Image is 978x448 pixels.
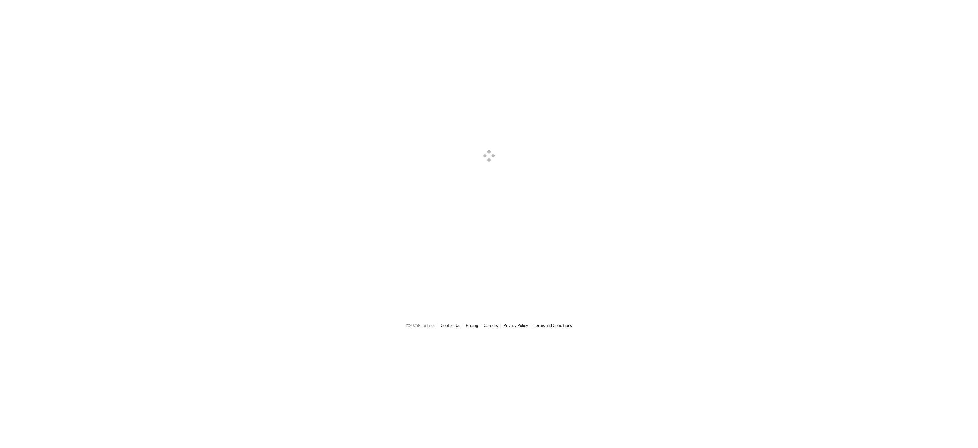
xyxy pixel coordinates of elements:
[406,323,435,328] span: © 2025 Effortless
[503,323,528,328] a: Privacy Policy
[484,323,498,328] a: Careers
[466,323,478,328] a: Pricing
[534,323,572,328] a: Terms and Conditions
[441,323,460,328] a: Contact Us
